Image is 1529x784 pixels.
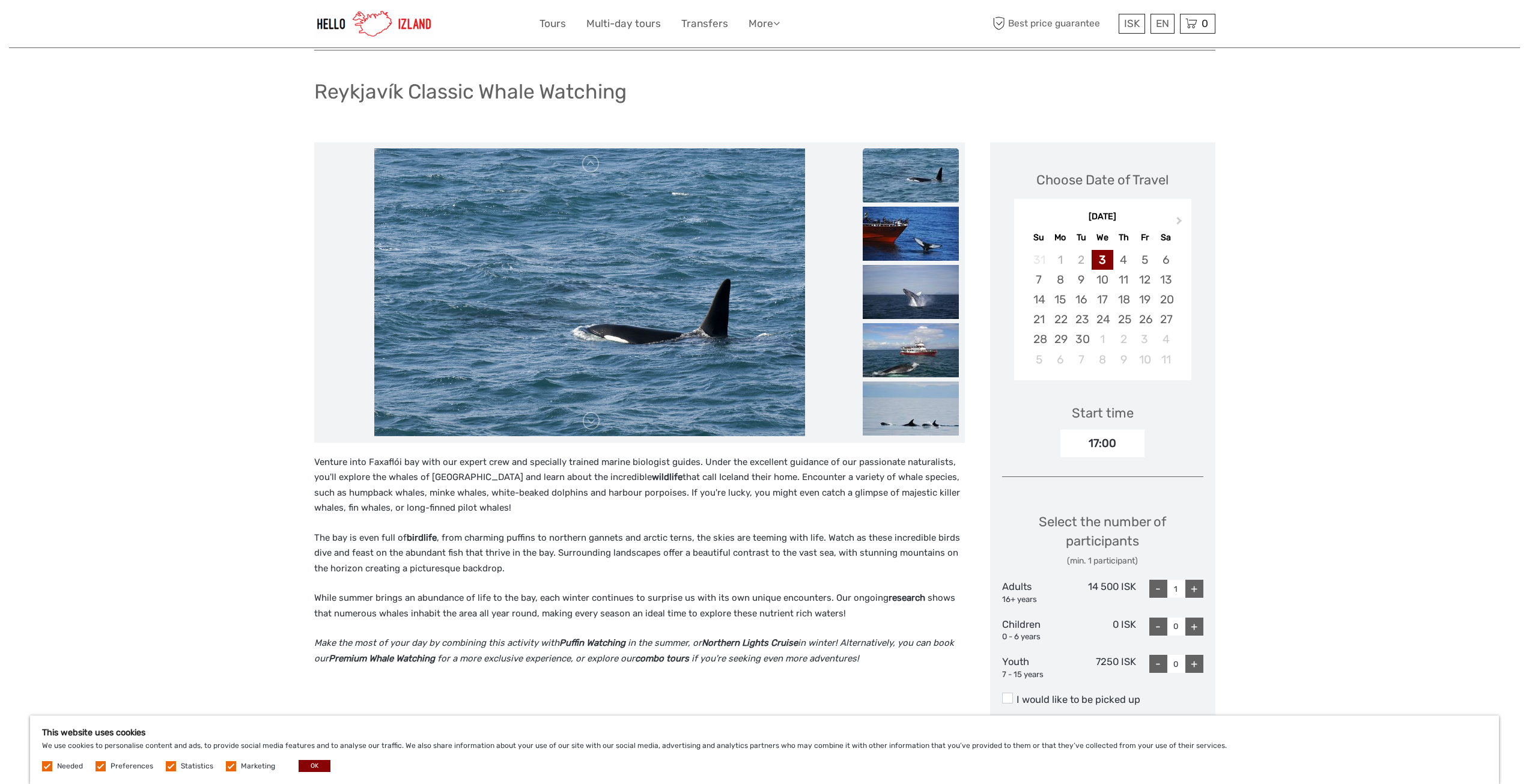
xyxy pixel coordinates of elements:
[1050,250,1071,270] div: Not available Monday, September 1st, 2025
[1029,250,1050,270] div: Not available Sunday, August 31st, 2025
[1113,350,1134,369] div: Choose Thursday, October 9th, 2025
[1069,655,1136,680] div: 7250 ISK
[1002,631,1069,643] div: 0 - 6 years
[314,455,965,516] p: Venture into Faxaflói bay with our expert crew and specially trained marine biologist guides. Und...
[692,653,859,664] em: if you're seeking even more adventures!
[1002,555,1203,567] div: (min. 1 participant)
[1134,290,1155,309] div: Choose Friday, September 19th, 2025
[1071,309,1092,329] div: Choose Tuesday, September 23rd, 2025
[1002,512,1203,567] div: Select the number of participants
[314,591,965,621] p: While summer brings an abundance of life to the bay, each winter continues to surprise us with it...
[314,530,965,577] p: The bay is even full of , from charming puffins to northern gannets and arctic terns, the skies a...
[1050,309,1071,329] div: Choose Monday, September 22nd, 2025
[1002,655,1069,680] div: Youth
[635,653,689,664] strong: combo tours
[1092,329,1113,349] div: Choose Wednesday, October 1st, 2025
[1155,290,1176,309] div: Choose Saturday, September 20th, 2025
[437,653,635,664] em: for a more exclusive experience, or explore our
[1071,270,1092,290] div: Choose Tuesday, September 9th, 2025
[1029,309,1050,329] div: Choose Sunday, September 21st, 2025
[1134,329,1155,349] div: Choose Friday, October 3rd, 2025
[628,637,702,648] em: in the summer, or
[1155,329,1176,349] div: Choose Saturday, October 4th, 2025
[1002,580,1069,605] div: Adults
[1149,618,1167,636] div: -
[241,761,275,771] label: Marketing
[681,15,728,32] a: Transfers
[1029,329,1050,349] div: Choose Sunday, September 28th, 2025
[1002,618,1069,643] div: Children
[299,760,330,772] button: OK
[30,716,1499,784] div: We use cookies to personalise content and ads, to provide social media features and to analyse ou...
[17,21,136,31] p: We're away right now. Please check back later!
[1050,350,1071,369] div: Choose Monday, October 6th, 2025
[1185,580,1203,598] div: +
[1018,250,1187,369] div: month 2025-09
[1050,229,1071,246] div: Mo
[540,15,566,32] a: Tours
[1113,290,1134,309] div: Choose Thursday, September 18th, 2025
[1171,214,1190,233] button: Next Month
[889,592,925,603] strong: research
[863,265,959,319] img: d8cf1a197b4d4df9a666b06b5cb317ef_slider_thumbnail.jpg
[1092,250,1113,270] div: Choose Wednesday, September 3rd, 2025
[863,148,959,202] img: 6d37306c15634e67ab4ac0c0b8372f46_slider_thumbnail.jpg
[1002,693,1203,707] label: I would like to be picked up
[314,9,434,38] img: 1270-cead85dc-23af-4572-be81-b346f9cd5751_logo_small.jpg
[1149,655,1167,673] div: -
[314,637,559,648] em: Make the most of your day by combining this activity with
[1113,229,1134,246] div: Th
[559,637,625,648] strong: Puffin Watching
[407,532,437,543] strong: birdlife
[374,148,806,437] img: 6d37306c15634e67ab4ac0c0b8372f46_main_slider.jpg
[1071,329,1092,349] div: Choose Tuesday, September 30th, 2025
[1151,14,1175,34] div: EN
[1124,17,1140,29] span: ISK
[1036,171,1169,189] div: Choose Date of Travel
[1200,17,1210,29] span: 0
[1029,290,1050,309] div: Choose Sunday, September 14th, 2025
[1092,290,1113,309] div: Choose Wednesday, September 17th, 2025
[1134,270,1155,290] div: Choose Friday, September 12th, 2025
[1071,350,1092,369] div: Choose Tuesday, October 7th, 2025
[1155,250,1176,270] div: Choose Saturday, September 6th, 2025
[1149,580,1167,598] div: -
[652,472,682,482] strong: wildlife
[1069,618,1136,643] div: 0 ISK
[1134,229,1155,246] div: Fr
[1050,290,1071,309] div: Choose Monday, September 15th, 2025
[1155,350,1176,369] div: Choose Saturday, October 11th, 2025
[1029,350,1050,369] div: Choose Sunday, October 5th, 2025
[1050,270,1071,290] div: Choose Monday, September 8th, 2025
[1134,350,1155,369] div: Choose Friday, October 10th, 2025
[586,15,661,32] a: Multi-day tours
[181,761,213,771] label: Statistics
[1155,229,1176,246] div: Sa
[1072,404,1134,422] div: Start time
[1113,309,1134,329] div: Choose Thursday, September 25th, 2025
[111,761,153,771] label: Preferences
[42,728,1487,738] h5: This website uses cookies
[1134,250,1155,270] div: Choose Friday, September 5th, 2025
[1014,211,1191,223] div: [DATE]
[1071,229,1092,246] div: Tu
[1071,250,1092,270] div: Not available Tuesday, September 2nd, 2025
[1092,309,1113,329] div: Choose Wednesday, September 24th, 2025
[314,79,627,104] h1: Reykjavík Classic Whale Watching
[1113,270,1134,290] div: Choose Thursday, September 11th, 2025
[1069,580,1136,605] div: 14 500 ISK
[1092,229,1113,246] div: We
[863,323,959,377] img: 753b4ef2eac24023b9e753f4e42fcbf2_slider_thumbnail.jpg
[1029,270,1050,290] div: Choose Sunday, September 7th, 2025
[57,761,83,771] label: Needed
[702,637,798,648] strong: Northern Lights Cruise
[1155,309,1176,329] div: Choose Saturday, September 27th, 2025
[1134,309,1155,329] div: Choose Friday, September 26th, 2025
[1029,229,1050,246] div: Su
[1092,350,1113,369] div: Choose Wednesday, October 8th, 2025
[138,19,153,33] button: Open LiveChat chat widget
[1092,270,1113,290] div: Choose Wednesday, September 10th, 2025
[1113,250,1134,270] div: Choose Thursday, September 4th, 2025
[1002,669,1069,681] div: 7 - 15 years
[1050,329,1071,349] div: Choose Monday, September 29th, 2025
